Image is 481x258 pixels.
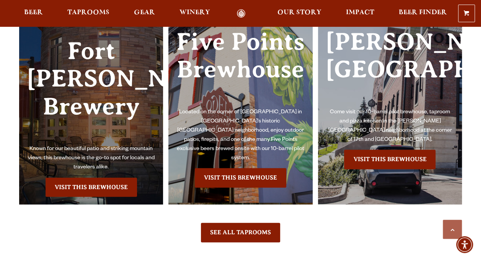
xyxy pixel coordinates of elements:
a: Beer [19,9,48,18]
span: Beer [24,10,43,16]
a: Visit the Fort Collin's Brewery & Taproom [46,178,137,197]
a: See All Taprooms [201,223,280,242]
span: Impact [346,10,374,16]
a: Odell Home [227,9,256,18]
a: Taprooms [62,9,114,18]
div: Accessibility Menu [456,236,473,253]
a: Winery [174,9,215,18]
a: Visit the Five Points Brewhouse [195,168,286,187]
h3: [PERSON_NAME][GEOGRAPHIC_DATA] [326,28,454,108]
p: Come visit our 10-barrel pilot brewhouse, taproom and pizza kitchen in the [PERSON_NAME][GEOGRAPH... [326,108,454,145]
span: Winery [179,10,210,16]
a: Scroll to top [443,220,462,239]
h3: Fort [PERSON_NAME] Brewery [27,37,155,145]
span: Taprooms [67,10,109,16]
p: Known for our beautiful patio and striking mountain views, this brewhouse is the go-to spot for l... [27,145,155,172]
a: Gear [129,9,160,18]
span: Beer Finder [399,10,447,16]
a: Impact [341,9,379,18]
span: Our Story [277,10,321,16]
a: Our Story [272,9,326,18]
a: Visit the Sloan’s Lake Brewhouse [344,150,435,169]
a: Beer Finder [394,9,452,18]
span: Gear [134,10,155,16]
p: Located on the corner of [GEOGRAPHIC_DATA] in [GEOGRAPHIC_DATA]’s historic [GEOGRAPHIC_DATA] neig... [176,108,305,163]
h3: Five Points Brewhouse [176,28,305,108]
